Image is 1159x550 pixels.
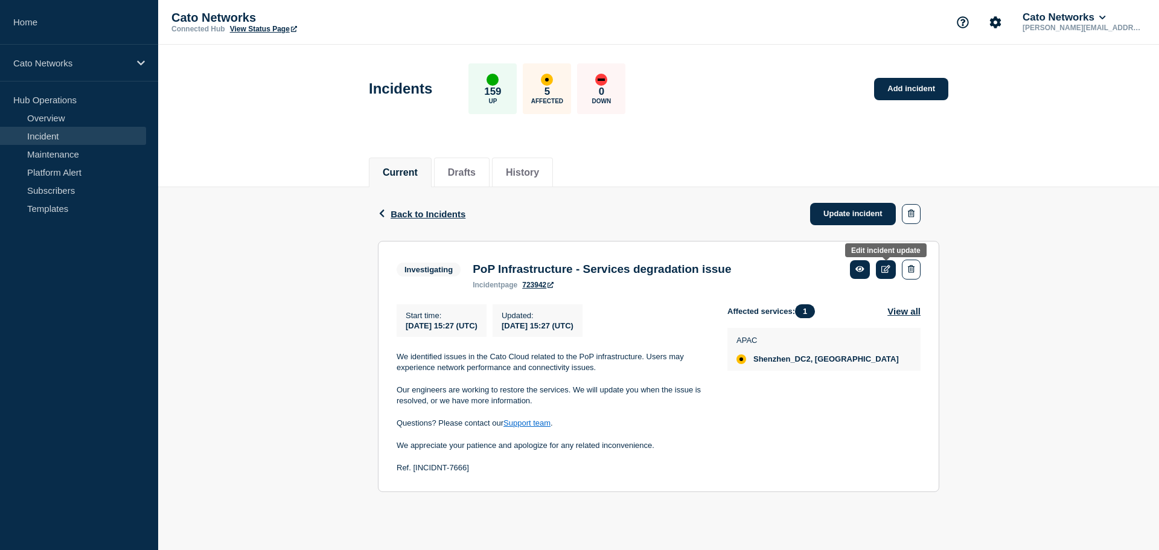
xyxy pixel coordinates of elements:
[736,354,746,364] div: affected
[810,203,896,225] a: Update incident
[851,246,921,255] div: Edit incident update
[983,10,1008,35] button: Account settings
[1020,24,1146,32] p: [PERSON_NAME][EMAIL_ADDRESS][PERSON_NAME][DOMAIN_NAME]
[378,209,465,219] button: Back to Incidents
[502,311,573,320] p: Updated :
[473,263,731,276] h3: PoP Infrastructure - Services degradation issue
[488,98,497,104] p: Up
[171,25,225,33] p: Connected Hub
[369,80,432,97] h1: Incidents
[503,418,551,427] a: Support team
[448,167,476,178] button: Drafts
[1020,11,1108,24] button: Cato Networks
[795,304,815,318] span: 1
[406,311,477,320] p: Start time :
[473,281,517,289] p: page
[406,321,477,330] span: [DATE] 15:27 (UTC)
[522,281,554,289] a: 723942
[887,304,921,318] button: View all
[397,440,708,451] p: We appreciate your patience and apologize for any related inconvenience.
[736,336,899,345] p: APAC
[383,167,418,178] button: Current
[874,78,948,100] a: Add incident
[595,74,607,86] div: down
[391,209,465,219] span: Back to Incidents
[599,86,604,98] p: 0
[397,418,708,429] p: Questions? Please contact our .
[397,351,708,374] p: We identified issues in the Cato Cloud related to the PoP infrastructure. Users may experience ne...
[544,86,550,98] p: 5
[473,281,500,289] span: incident
[753,354,899,364] span: Shenzhen_DC2, [GEOGRAPHIC_DATA]
[484,86,501,98] p: 159
[541,74,553,86] div: affected
[531,98,563,104] p: Affected
[397,385,708,407] p: Our engineers are working to restore the services. We will update you when the issue is resolved,...
[950,10,975,35] button: Support
[727,304,821,318] span: Affected services:
[487,74,499,86] div: up
[506,167,539,178] button: History
[592,98,611,104] p: Down
[397,263,461,277] span: Investigating
[13,58,129,68] p: Cato Networks
[230,25,297,33] a: View Status Page
[397,462,708,473] p: Ref. [INCIDNT-7666]
[171,11,413,25] p: Cato Networks
[502,320,573,330] div: [DATE] 15:27 (UTC)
